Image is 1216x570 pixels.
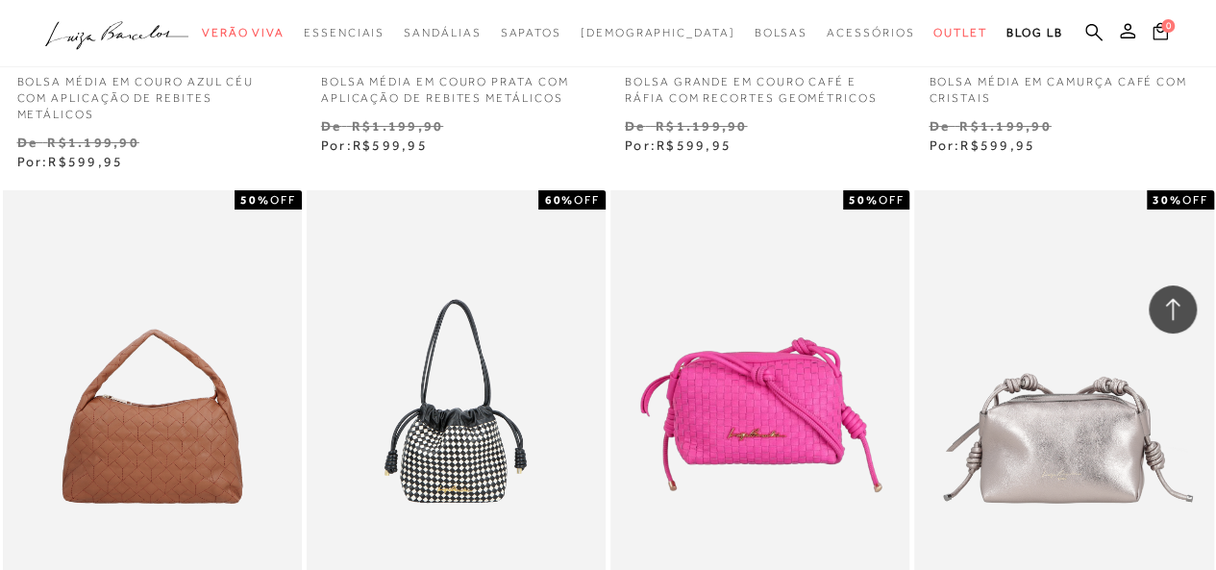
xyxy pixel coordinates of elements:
span: OFF [270,193,296,207]
span: BLOG LB [1006,26,1062,39]
small: De [321,118,341,134]
a: BOLSA GRANDE EM COURO CAFÉ E RÁFIA COM RECORTES GEOMÉTRICOS [610,62,909,107]
small: De [625,118,645,134]
span: Por: [625,137,732,153]
button: 0 [1147,21,1174,47]
a: categoryNavScreenReaderText [827,15,914,51]
small: R$1.199,90 [352,118,443,134]
span: OFF [878,193,904,207]
span: OFF [574,193,600,207]
span: R$599,95 [960,137,1035,153]
strong: 50% [240,193,270,207]
a: categoryNavScreenReaderText [500,15,560,51]
span: 0 [1161,19,1175,33]
a: categoryNavScreenReaderText [754,15,807,51]
a: BOLSA MÉDIA EM COURO PRATA COM APLICAÇÃO DE REBITES METÁLICOS [307,62,606,107]
small: R$1.199,90 [959,118,1051,134]
small: De [17,135,37,150]
span: Por: [321,137,428,153]
strong: 30% [1153,193,1182,207]
strong: 60% [544,193,574,207]
span: Sandálias [404,26,481,39]
a: noSubCategoriesText [581,15,735,51]
a: categoryNavScreenReaderText [202,15,285,51]
span: R$599,95 [48,154,123,169]
span: Sapatos [500,26,560,39]
a: BOLSA MÉDIA EM COURO AZUL CÉU COM APLICAÇÃO DE REBITES METÁLICOS [3,62,302,122]
small: R$1.199,90 [47,135,138,150]
small: De [929,118,949,134]
small: R$1.199,90 [656,118,747,134]
span: Por: [17,154,124,169]
span: Por: [929,137,1035,153]
span: Bolsas [754,26,807,39]
strong: 50% [849,193,879,207]
span: OFF [1182,193,1208,207]
span: R$599,95 [657,137,732,153]
span: Verão Viva [202,26,285,39]
a: BOLSA MÉDIA EM CAMURÇA CAFÉ COM CRISTAIS [914,62,1213,107]
span: R$599,95 [353,137,428,153]
span: Outlet [933,26,987,39]
span: Essenciais [304,26,385,39]
a: categoryNavScreenReaderText [404,15,481,51]
span: [DEMOGRAPHIC_DATA] [581,26,735,39]
a: categoryNavScreenReaderText [304,15,385,51]
span: Acessórios [827,26,914,39]
a: categoryNavScreenReaderText [933,15,987,51]
a: BLOG LB [1006,15,1062,51]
